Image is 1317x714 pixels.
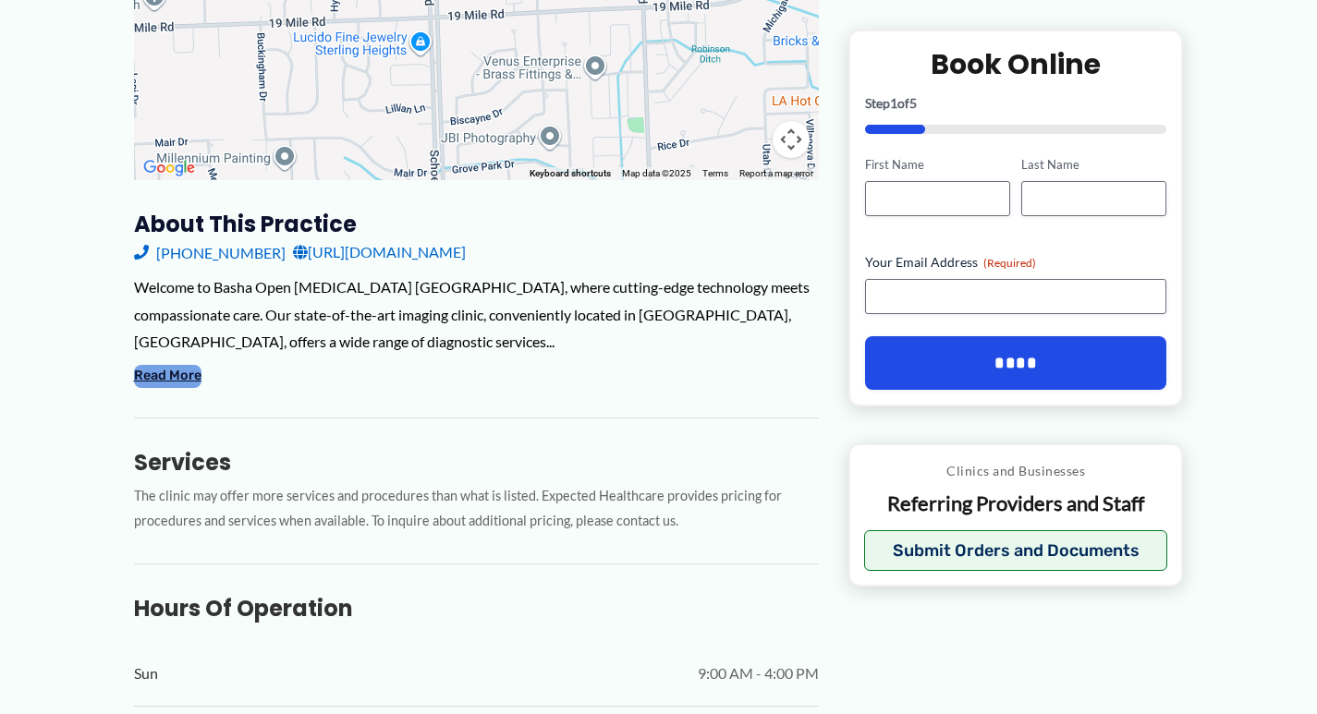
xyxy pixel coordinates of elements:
p: Clinics and Businesses [864,459,1168,483]
span: Map data ©2025 [622,168,691,178]
a: [PHONE_NUMBER] [134,238,286,266]
p: The clinic may offer more services and procedures than what is listed. Expected Healthcare provid... [134,484,819,534]
a: Report a map error [739,168,813,178]
a: Open this area in Google Maps (opens a new window) [139,156,200,180]
span: (Required) [983,256,1036,270]
p: Referring Providers and Staff [864,490,1168,517]
img: Google [139,156,200,180]
h3: About this practice [134,210,819,238]
div: Welcome to Basha Open [MEDICAL_DATA] [GEOGRAPHIC_DATA], where cutting-edge technology meets compa... [134,273,819,356]
label: Your Email Address [865,253,1167,272]
h3: Services [134,448,819,477]
button: Submit Orders and Documents [864,530,1168,571]
label: First Name [865,156,1010,174]
p: Step of [865,97,1167,110]
button: Read More [134,365,201,387]
span: Sun [134,660,158,687]
a: Terms (opens in new tab) [702,168,728,178]
h2: Book Online [865,46,1167,82]
button: Keyboard shortcuts [530,167,611,180]
a: [URL][DOMAIN_NAME] [293,238,466,266]
span: 1 [890,95,897,111]
span: 5 [909,95,917,111]
h3: Hours of Operation [134,594,819,623]
button: Map camera controls [773,121,810,158]
span: 9:00 AM - 4:00 PM [698,660,819,687]
label: Last Name [1021,156,1166,174]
